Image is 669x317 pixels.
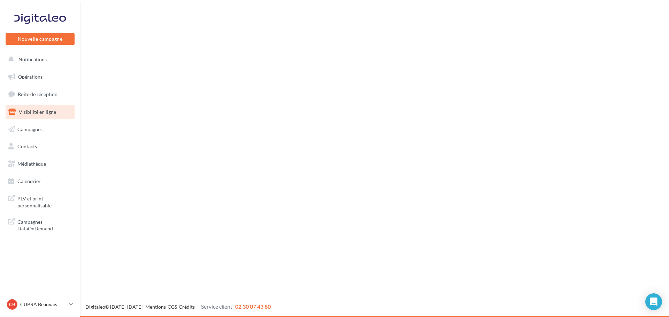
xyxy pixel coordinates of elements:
[168,304,177,310] a: CGS
[4,105,76,119] a: Visibilité en ligne
[4,87,76,102] a: Boîte de réception
[201,303,232,310] span: Service client
[4,139,76,154] a: Contacts
[85,304,105,310] a: Digitaleo
[6,33,75,45] button: Nouvelle campagne
[4,214,76,235] a: Campagnes DataOnDemand
[6,298,75,311] a: CB CUPRA Beauvais
[18,91,57,97] span: Boîte de réception
[145,304,166,310] a: Mentions
[18,56,47,62] span: Notifications
[17,178,41,184] span: Calendrier
[17,143,37,149] span: Contacts
[9,301,15,308] span: CB
[17,161,46,167] span: Médiathèque
[17,217,72,232] span: Campagnes DataOnDemand
[4,157,76,171] a: Médiathèque
[4,191,76,212] a: PLV et print personnalisable
[85,304,271,310] span: © [DATE]-[DATE] - - -
[179,304,195,310] a: Crédits
[20,301,67,308] p: CUPRA Beauvais
[4,52,73,67] button: Notifications
[18,74,43,80] span: Opérations
[4,174,76,189] a: Calendrier
[17,194,72,209] span: PLV et print personnalisable
[4,122,76,137] a: Campagnes
[17,126,43,132] span: Campagnes
[19,109,56,115] span: Visibilité en ligne
[235,303,271,310] span: 02 30 07 43 80
[645,293,662,310] div: Open Intercom Messenger
[4,70,76,84] a: Opérations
